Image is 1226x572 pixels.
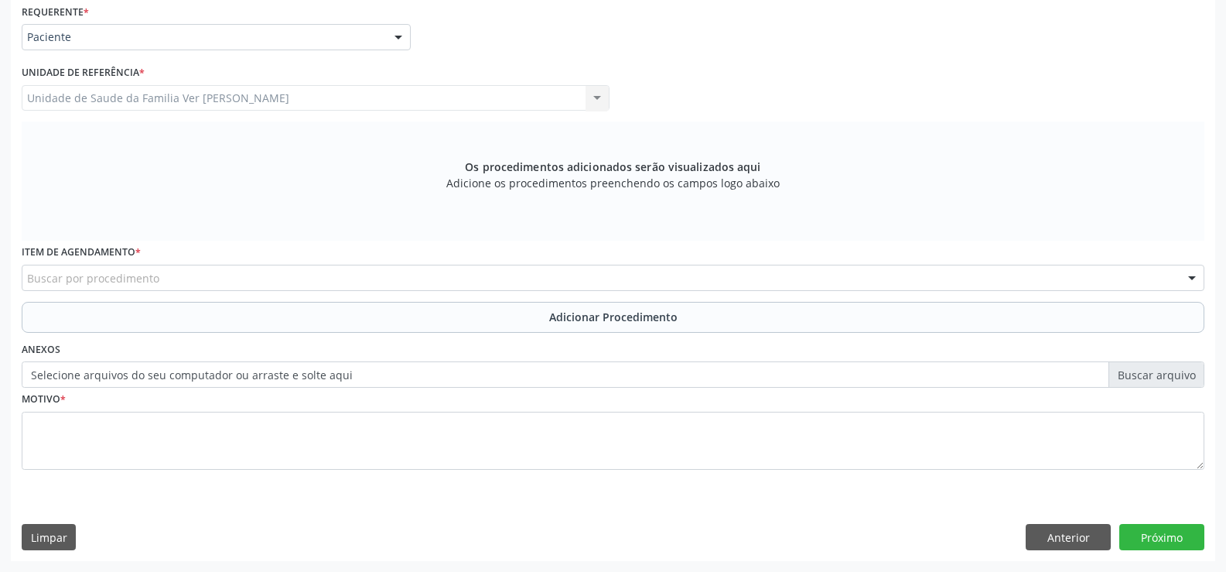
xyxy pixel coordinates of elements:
[465,159,760,175] span: Os procedimentos adicionados serão visualizados aqui
[27,29,379,45] span: Paciente
[22,241,141,265] label: Item de agendamento
[549,309,678,325] span: Adicionar Procedimento
[22,61,145,85] label: Unidade de referência
[1026,524,1111,550] button: Anterior
[1119,524,1204,550] button: Próximo
[22,338,60,362] label: Anexos
[27,270,159,286] span: Buscar por procedimento
[22,388,66,412] label: Motivo
[446,175,780,191] span: Adicione os procedimentos preenchendo os campos logo abaixo
[22,302,1204,333] button: Adicionar Procedimento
